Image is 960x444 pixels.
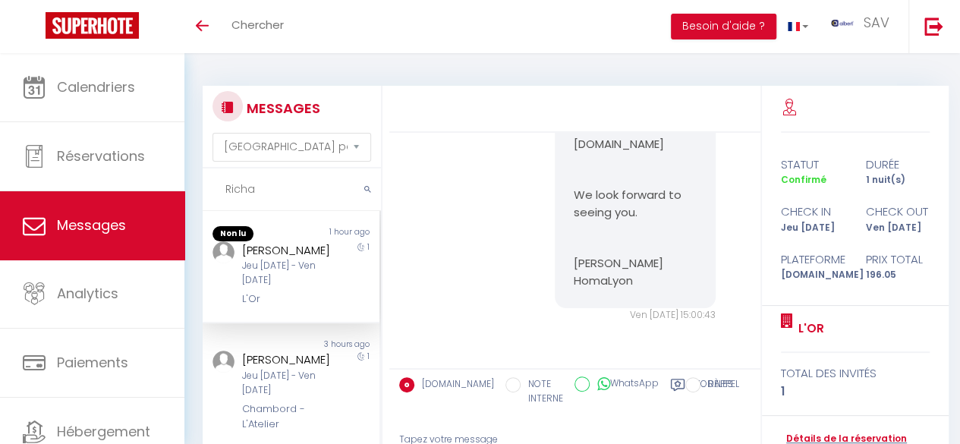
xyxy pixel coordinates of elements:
div: 1 nuit(s) [855,173,940,187]
span: Messages [57,216,126,235]
div: [DOMAIN_NAME] [771,268,855,282]
span: 1 [367,241,370,253]
img: logout [924,17,943,36]
span: Chercher [231,17,284,33]
img: Super Booking [46,12,139,39]
div: Jeu [DATE] - Ven [DATE] [242,259,335,288]
span: SAV [864,13,889,32]
p: [PERSON_NAME] [574,255,697,272]
div: [PERSON_NAME] [242,241,335,260]
div: Ven [DATE] [855,221,940,235]
span: Hébergement [57,422,150,441]
div: Ven [DATE] 15:00:43 [555,308,716,323]
div: 1 hour ago [291,226,379,241]
div: total des invités [781,364,930,383]
label: [DOMAIN_NAME] [414,377,494,394]
div: Plateforme [771,250,855,269]
span: Non lu [212,226,253,241]
label: NOTE INTERNE [521,377,563,406]
div: Jeu [DATE] [771,221,855,235]
p: We look forward to seeing you. [574,187,697,221]
span: Analytics [57,284,118,303]
div: Chambord - L'Atelier [242,401,335,433]
img: ... [212,351,234,373]
div: 3 hours ago [291,339,379,351]
span: Réservations [57,146,145,165]
div: 196.05 [855,268,940,282]
div: statut [771,156,855,174]
div: durée [855,156,940,174]
input: Rechercher un mot clé [203,168,381,211]
h3: MESSAGES [243,91,320,125]
div: check out [855,203,940,221]
img: ... [831,20,854,27]
p: HomaLyon [574,272,697,290]
span: 1 [367,351,370,362]
div: [PERSON_NAME] [242,351,335,369]
div: L'Or [242,291,335,307]
div: Jeu [DATE] - Ven [DATE] [242,369,335,398]
button: Besoin d'aide ? [671,14,776,39]
div: 1 [781,383,930,401]
img: ... [212,241,234,263]
span: Confirmé [781,173,826,186]
span: Paiements [57,353,128,372]
a: L'Or [793,320,824,338]
span: Calendriers [57,77,135,96]
div: check in [771,203,855,221]
label: WhatsApp [590,376,659,393]
label: RAPPEL [700,377,739,394]
div: Prix total [855,250,940,269]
